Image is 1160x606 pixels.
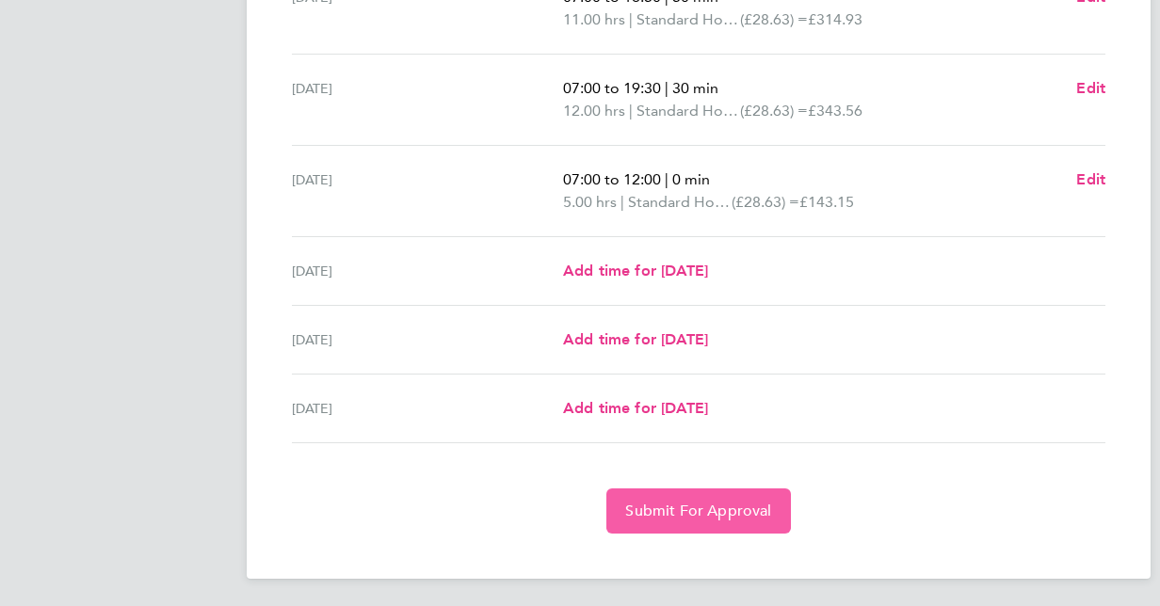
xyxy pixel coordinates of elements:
[292,328,563,351] div: [DATE]
[672,170,710,188] span: 0 min
[799,193,854,211] span: £143.15
[628,191,732,214] span: Standard Hourly
[292,397,563,420] div: [DATE]
[620,193,624,211] span: |
[732,193,799,211] span: (£28.63) =
[563,260,708,282] a: Add time for [DATE]
[740,10,808,28] span: (£28.63) =
[563,10,625,28] span: 11.00 hrs
[636,8,740,31] span: Standard Hourly
[1076,79,1105,97] span: Edit
[606,488,790,534] button: Submit For Approval
[563,170,661,188] span: 07:00 to 12:00
[665,170,669,188] span: |
[563,397,708,420] a: Add time for [DATE]
[563,330,708,348] span: Add time for [DATE]
[808,102,862,120] span: £343.56
[563,79,661,97] span: 07:00 to 19:30
[1076,170,1105,188] span: Edit
[808,10,862,28] span: £314.93
[292,77,563,122] div: [DATE]
[672,79,718,97] span: 30 min
[629,102,633,120] span: |
[292,168,563,214] div: [DATE]
[563,262,708,279] span: Add time for [DATE]
[563,102,625,120] span: 12.00 hrs
[636,100,740,122] span: Standard Hourly
[563,193,617,211] span: 5.00 hrs
[629,10,633,28] span: |
[1076,77,1105,100] a: Edit
[740,102,808,120] span: (£28.63) =
[665,79,669,97] span: |
[563,328,708,351] a: Add time for [DATE]
[292,260,563,282] div: [DATE]
[563,399,708,417] span: Add time for [DATE]
[1076,168,1105,191] a: Edit
[625,502,771,520] span: Submit For Approval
